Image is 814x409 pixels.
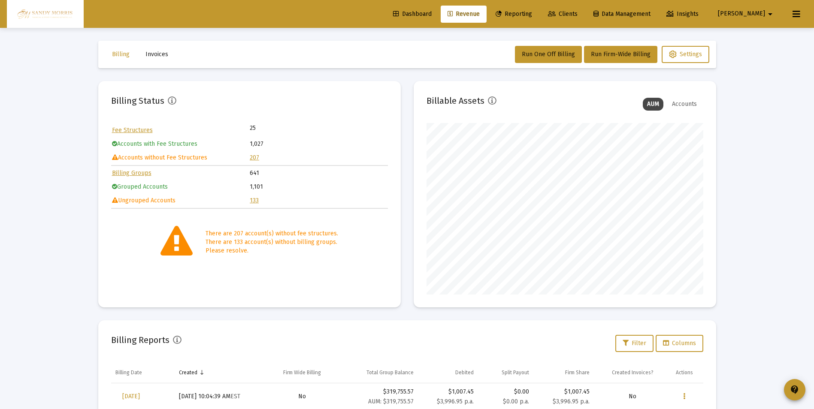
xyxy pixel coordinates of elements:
[663,340,696,347] span: Columns
[250,167,387,180] td: 641
[112,51,130,58] span: Billing
[250,138,387,150] td: 1,027
[538,388,589,396] div: $1,007.45
[345,388,414,406] div: $319,755.57
[591,51,651,58] span: Run Firm-Wide Billing
[437,398,474,405] small: $3,996.95 p.a.
[765,6,775,23] mat-icon: arrow_drop_down
[496,10,532,18] span: Reporting
[105,46,136,63] button: Billing
[230,393,240,400] small: EST
[533,362,593,383] td: Column Firm Share
[393,10,432,18] span: Dashboard
[112,151,249,164] td: Accounts without Fee Structures
[111,333,169,347] h2: Billing Reports
[676,369,693,376] div: Actions
[515,46,582,63] button: Run One Off Billing
[448,10,480,18] span: Revenue
[427,94,484,108] h2: Billable Assets
[269,392,336,401] div: No
[13,6,77,23] img: Dashboard
[112,194,249,207] td: Ungrouped Accounts
[111,362,175,383] td: Column Billing Date
[593,10,651,18] span: Data Management
[541,6,584,23] a: Clients
[112,169,151,177] a: Billing Groups
[250,197,259,204] a: 133
[206,238,338,247] div: There are 133 account(s) without billing groups.
[502,369,529,376] div: Split Payout
[111,94,164,108] h2: Billing Status
[283,369,321,376] div: Firm Wide Billing
[623,340,646,347] span: Filter
[441,6,487,23] a: Revenue
[669,51,702,58] span: Settings
[112,126,153,134] a: Fee Structures
[112,180,249,193] td: Grouped Accounts
[594,362,672,383] td: Column Created Invoices?
[615,335,654,352] button: Filter
[366,369,414,376] div: Total Group Balance
[482,388,529,406] div: $0.00
[565,369,590,376] div: Firm Share
[264,362,341,383] td: Column Firm Wide Billing
[422,388,474,396] div: $1,007.45
[718,10,765,18] span: [PERSON_NAME]
[175,362,264,383] td: Column Created
[206,247,338,255] div: Please resolve.
[548,10,578,18] span: Clients
[598,392,667,401] div: No
[145,51,168,58] span: Invoices
[455,369,474,376] div: Debited
[672,362,703,383] td: Column Actions
[522,51,575,58] span: Run One Off Billing
[666,10,699,18] span: Insights
[250,154,259,161] a: 207
[660,6,705,23] a: Insights
[206,229,338,238] div: There are 207 account(s) without fee structures.
[662,46,709,63] button: Settings
[489,6,539,23] a: Reporting
[587,6,657,23] a: Data Management
[250,124,318,132] td: 25
[503,398,529,405] small: $0.00 p.a.
[250,180,387,193] td: 1,101
[112,138,249,150] td: Accounts with Fee Structures
[115,388,147,405] a: [DATE]
[612,369,654,376] div: Created Invoices?
[386,6,439,23] a: Dashboard
[584,46,657,63] button: Run Firm-Wide Billing
[340,362,418,383] td: Column Total Group Balance
[553,398,590,405] small: $3,996.95 p.a.
[790,385,800,395] mat-icon: contact_support
[122,393,140,400] span: [DATE]
[656,335,703,352] button: Columns
[179,369,197,376] div: Created
[368,398,414,405] small: AUM: $319,755.57
[478,362,533,383] td: Column Split Payout
[418,362,478,383] td: Column Debited
[139,46,175,63] button: Invoices
[643,98,663,111] div: AUM
[708,5,786,22] button: [PERSON_NAME]
[668,98,701,111] div: Accounts
[115,369,142,376] div: Billing Date
[179,392,260,401] div: [DATE] 10:04:39 AM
